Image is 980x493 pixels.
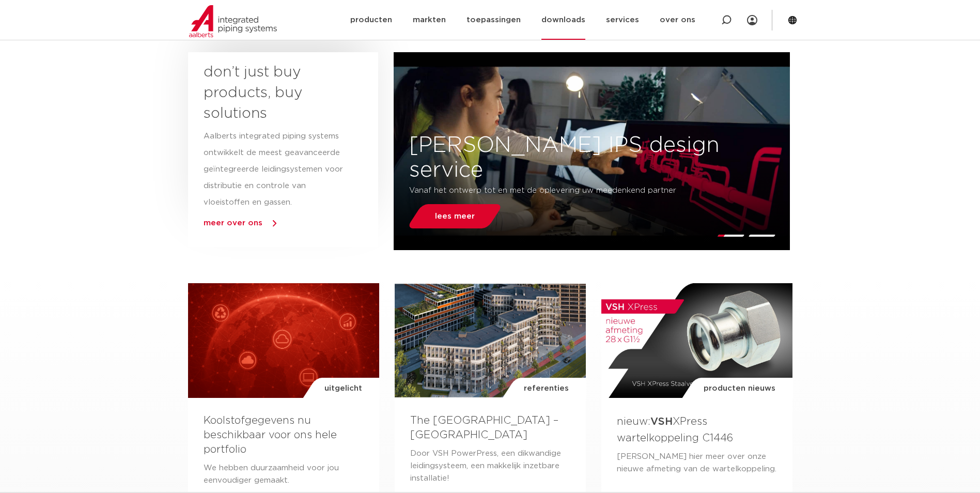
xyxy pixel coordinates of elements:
[717,235,744,237] li: Page dot 1
[204,219,262,227] a: meer over ons
[204,128,344,211] p: Aalberts integrated piping systems ontwikkelt de meest geavanceerde geïntegreerde leidingsystemen...
[704,378,775,399] span: producten nieuws
[204,462,364,487] p: We hebben duurzaamheid voor jou eenvoudiger gemaakt.
[324,378,362,399] span: uitgelicht
[204,62,344,124] h3: don’t just buy products, buy solutions
[524,378,569,399] span: referenties
[204,415,337,455] a: Koolstofgegevens nu beschikbaar voor ons hele portfolio
[617,417,733,443] a: nieuw:VSHXPress wartelkoppeling C1446
[407,204,504,228] a: lees meer
[435,212,475,220] span: lees meer
[410,448,570,485] p: Door VSH PowerPress, een dikwandige leidingsysteem, een makkelijk inzetbare installatie!
[409,182,712,199] p: Vanaf het ontwerp tot en met de oplevering uw meedenkend partner
[748,235,775,237] li: Page dot 2
[410,415,558,440] a: The [GEOGRAPHIC_DATA] – [GEOGRAPHIC_DATA]
[617,451,777,475] p: [PERSON_NAME] hier meer over onze nieuwe afmeting van de wartelkoppeling.
[394,133,790,182] h3: [PERSON_NAME] IPS design service
[650,417,673,427] strong: VSH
